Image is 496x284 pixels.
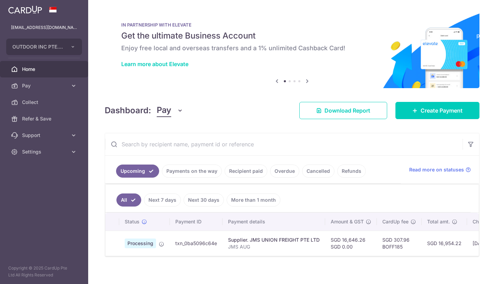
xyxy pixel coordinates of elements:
[427,218,450,225] span: Total amt.
[228,243,320,250] p: JMS AUG
[116,165,159,178] a: Upcoming
[125,218,139,225] span: Status
[22,82,68,89] span: Pay
[162,165,222,178] a: Payments on the way
[22,99,68,106] span: Collect
[382,218,409,225] span: CardUp fee
[105,133,463,155] input: Search by recipient name, payment id or reference
[121,61,188,67] a: Learn more about Elevate
[116,193,141,207] a: All
[225,165,267,178] a: Recipient paid
[337,165,366,178] a: Refunds
[22,115,68,122] span: Refer & Save
[22,66,68,73] span: Home
[121,30,463,41] h5: Get the ultimate Business Account
[105,11,479,88] img: Renovation banner
[421,106,463,115] span: Create Payment
[228,236,320,243] div: Supplier. JMS UNION FREIGHT PTE LTD
[157,104,171,117] span: Pay
[409,166,464,173] span: Read more on statuses
[170,231,223,256] td: txn_0ba5096c64e
[105,104,151,117] h4: Dashboard:
[299,102,387,119] a: Download Report
[227,193,280,207] a: More than 1 month
[8,6,42,14] img: CardUp
[184,193,224,207] a: Next 30 days
[125,239,156,248] span: Processing
[11,24,77,31] p: [EMAIL_ADDRESS][DOMAIN_NAME]
[270,165,299,178] a: Overdue
[12,43,63,50] span: OUTDOOR INC PTE. LTD.
[325,231,377,256] td: SGD 16,646.26 SGD 0.00
[144,193,181,207] a: Next 7 days
[422,231,467,256] td: SGD 16,954.22
[324,106,370,115] span: Download Report
[22,148,68,155] span: Settings
[395,102,479,119] a: Create Payment
[409,166,471,173] a: Read more on statuses
[331,218,364,225] span: Amount & GST
[223,213,325,231] th: Payment details
[157,104,183,117] button: Pay
[6,39,82,55] button: OUTDOOR INC PTE. LTD.
[121,22,463,28] p: IN PARTNERSHIP WITH ELEVATE
[121,44,463,52] h6: Enjoy free local and overseas transfers and a 1% unlimited Cashback Card!
[22,132,68,139] span: Support
[302,165,334,178] a: Cancelled
[377,231,422,256] td: SGD 307.96 BOFF185
[170,213,223,231] th: Payment ID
